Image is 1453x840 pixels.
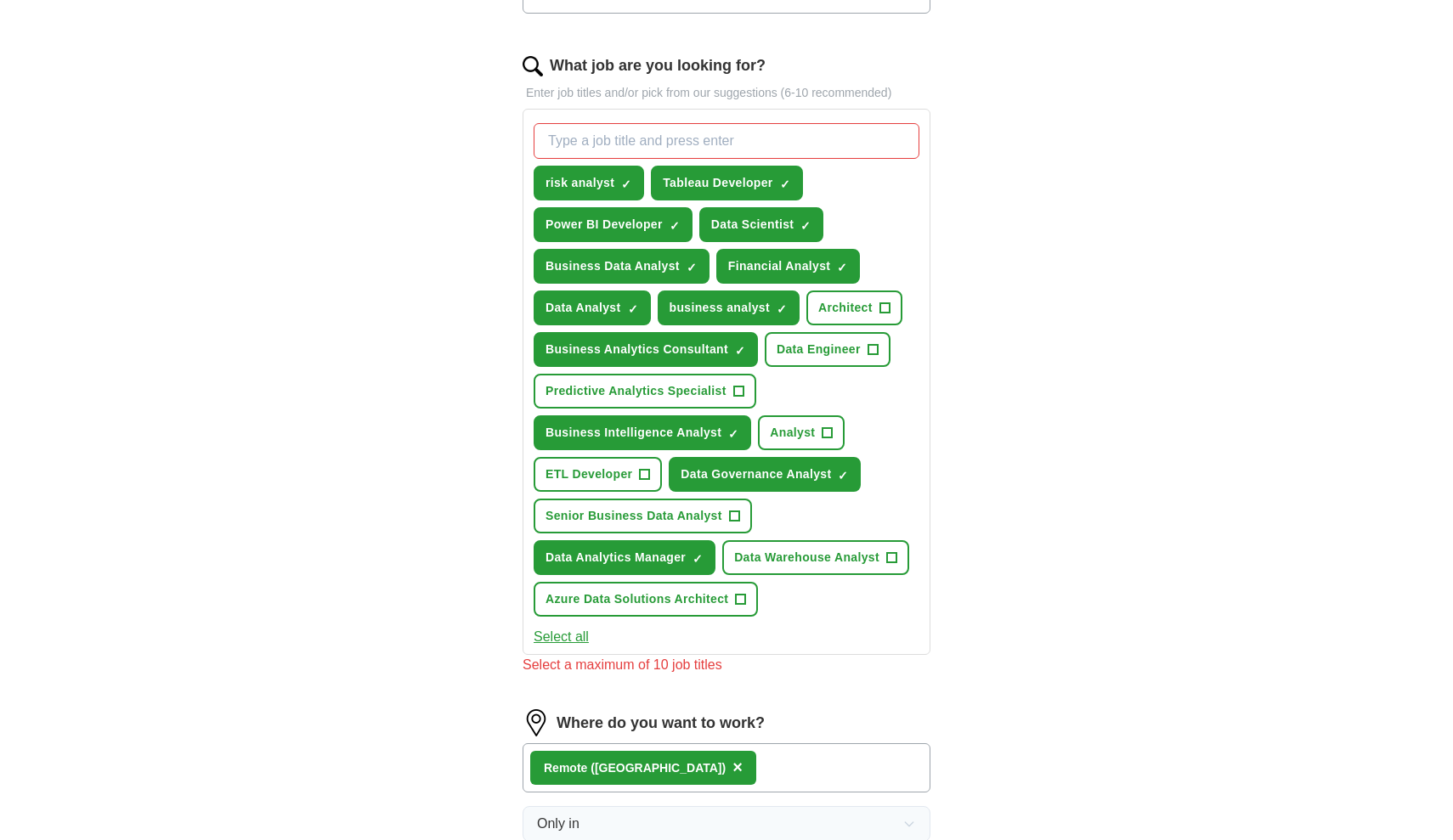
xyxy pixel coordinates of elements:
[670,219,680,233] span: ✓
[534,627,589,647] button: Select all
[546,216,663,234] span: Power BI Developer
[628,302,638,316] span: ✓
[770,424,815,442] span: Analyst
[651,166,802,200] button: Tableau Developer✓
[722,540,909,575] button: Data Warehouse Analyst
[681,465,831,483] span: Data Governance Analyst
[780,178,790,191] span: ✓
[534,499,752,533] button: Senior Business Data Analyst
[699,207,824,242] button: Data Scientist✓
[546,465,632,483] span: ETL Developer
[621,178,631,191] span: ✓
[546,299,621,317] span: Data Analyst
[550,54,766,77] label: What job are you looking for?
[728,257,831,275] span: Financial Analyst
[546,424,721,442] span: Business Intelligence Analyst
[735,344,745,358] span: ✓
[546,382,726,400] span: Predictive Analytics Specialist
[838,469,848,482] span: ✓
[534,249,710,284] button: Business Data Analyst✓
[523,655,930,675] div: Select a maximum of 10 job titles
[777,341,861,358] span: Data Engineer
[716,249,861,284] button: Financial Analyst✓
[732,758,743,776] span: ×
[800,219,811,233] span: ✓
[663,174,772,192] span: Tableau Developer
[765,332,890,367] button: Data Engineer
[728,427,738,441] span: ✓
[544,759,726,777] div: Remote ([GEOGRAPHIC_DATA])
[523,56,543,76] img: search.png
[523,84,930,102] p: Enter job titles and/or pick from our suggestions (6-10 recommended)
[534,332,758,367] button: Business Analytics Consultant✓
[546,341,728,358] span: Business Analytics Consultant
[534,415,751,450] button: Business Intelligence Analyst✓
[534,374,756,409] button: Predictive Analytics Specialist
[837,261,847,274] span: ✓
[557,712,765,735] label: Where do you want to work?
[734,549,879,567] span: Data Warehouse Analyst
[546,257,680,275] span: Business Data Analyst
[687,261,697,274] span: ✓
[818,299,873,317] span: Architect
[546,549,686,567] span: Data Analytics Manager
[537,814,580,834] span: Only in
[546,590,728,608] span: Azure Data Solutions Architect
[693,552,703,566] span: ✓
[534,457,662,492] button: ETL Developer
[523,709,550,736] img: location.png
[534,540,715,575] button: Data Analytics Manager✓
[534,290,651,325] button: Data Analyst✓
[546,174,614,192] span: risk analyst
[534,582,758,617] button: Azure Data Solutions Architect
[670,299,770,317] span: business analyst
[658,290,800,325] button: business analyst✓
[534,166,644,200] button: risk analyst✓
[534,123,919,159] input: Type a job title and press enter
[669,457,861,492] button: Data Governance Analyst✓
[534,207,693,242] button: Power BI Developer✓
[758,415,845,450] button: Analyst
[732,755,743,781] button: ×
[777,302,787,316] span: ✓
[711,216,794,234] span: Data Scientist
[546,507,722,525] span: Senior Business Data Analyst
[806,290,902,325] button: Architect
